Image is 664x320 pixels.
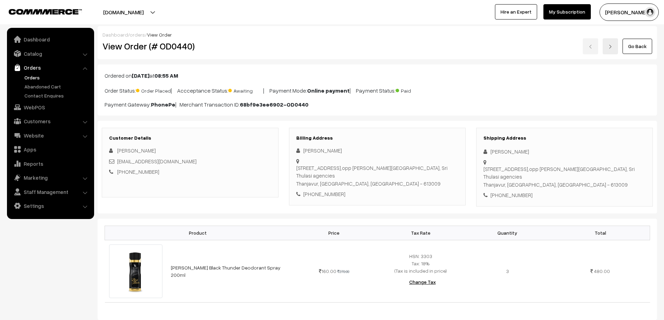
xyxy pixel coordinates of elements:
img: user [645,7,655,17]
a: WebPOS [9,101,92,114]
a: Contact Enquires [23,92,92,99]
a: Orders [23,74,92,81]
img: right-arrow.png [608,45,612,49]
div: [PERSON_NAME] [296,147,458,155]
a: [PERSON_NAME] Black Thunder Deodorant Spray 200ml [171,265,281,278]
b: 08:55 AM [154,72,178,79]
a: [PHONE_NUMBER] [117,169,159,175]
a: Customers [9,115,92,127]
h3: Customer Details [109,135,271,141]
span: 160.00 [319,268,336,274]
span: [PERSON_NAME] [117,147,156,154]
b: Online payment [307,87,350,94]
th: Quantity [464,226,551,240]
th: Total [551,226,650,240]
a: Marketing [9,171,92,184]
button: [DOMAIN_NAME] [79,3,168,21]
h3: Shipping Address [483,135,646,141]
div: [PERSON_NAME] [483,148,646,156]
th: Product [105,226,291,240]
a: Go Back [623,39,652,54]
b: PhonePe [151,101,175,108]
a: Orders [9,61,92,74]
img: 200ml Black Thunder deo.jpg [109,244,163,298]
button: [PERSON_NAME] D [600,3,659,21]
a: Settings [9,200,92,212]
p: Order Status: | Accceptance Status: | Payment Mode: | Payment Status: [105,85,650,95]
a: Apps [9,143,92,156]
a: My Subscription [543,4,591,19]
th: Tax Rate [377,226,464,240]
div: [STREET_ADDRESS],opp [PERSON_NAME][GEOGRAPHIC_DATA], Sri Thulasi agencies Thanjavur, [GEOGRAPHIC_... [483,165,646,189]
b: [DATE] [132,72,150,79]
span: 480.00 [594,268,610,274]
a: Staff Management [9,186,92,198]
div: [PHONE_NUMBER] [483,191,646,199]
strike: 270.00 [337,269,349,274]
a: Hire an Expert [495,4,537,19]
span: View Order [147,32,172,38]
a: Dashboard [102,32,128,38]
a: Abandoned Cart [23,83,92,90]
a: orders [130,32,145,38]
span: Awaiting [228,85,263,94]
a: Catalog [9,47,92,60]
span: 3 [506,268,509,274]
a: Dashboard [9,33,92,46]
p: Ordered on at [105,71,650,80]
p: Payment Gateway: | Merchant Transaction ID: [105,100,650,109]
a: Website [9,129,92,142]
h2: View Order (# OD0440) [102,41,279,52]
div: [STREET_ADDRESS],opp [PERSON_NAME][GEOGRAPHIC_DATA], Sri Thulasi agencies Thanjavur, [GEOGRAPHIC_... [296,164,458,188]
a: [EMAIL_ADDRESS][DOMAIN_NAME] [117,158,197,164]
h3: Billing Address [296,135,458,141]
img: COMMMERCE [9,9,82,14]
a: Reports [9,157,92,170]
span: Paid [396,85,430,94]
b: 68bf9e3ee6902-OD0440 [240,101,308,108]
div: [PHONE_NUMBER] [296,190,458,198]
button: Change Tax [404,274,441,290]
span: Order Placed [136,85,171,94]
th: Price [291,226,377,240]
div: / / [102,31,652,38]
a: COMMMERCE [9,7,70,15]
span: HSN: 3303 Tax: 18% (Tax is included in price) [395,253,447,274]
